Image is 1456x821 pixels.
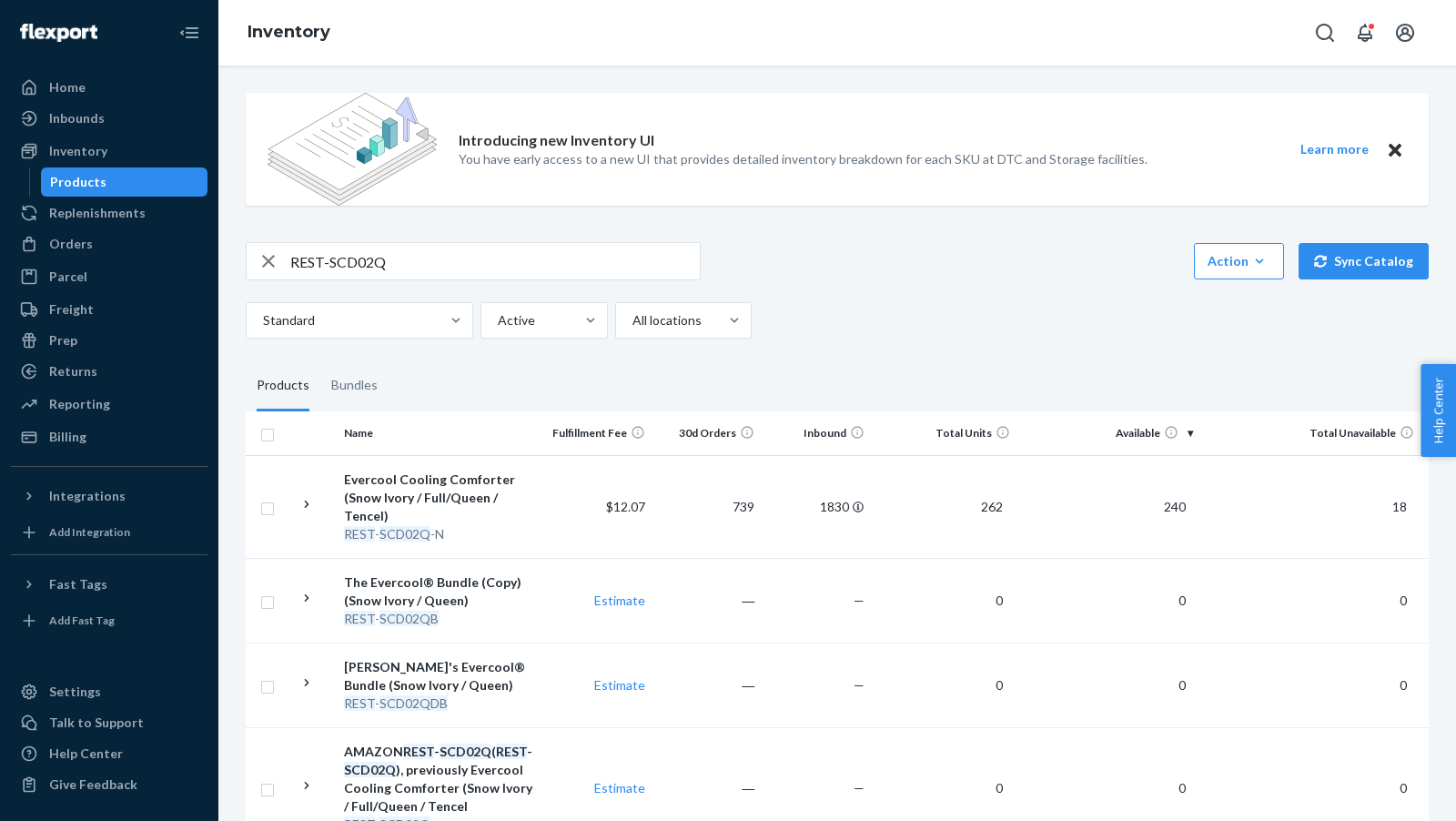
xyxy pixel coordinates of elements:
th: Name [337,411,542,455]
div: Prep [49,331,77,350]
span: 0 [1171,780,1193,796]
button: Action [1194,243,1284,279]
a: Parcel [11,262,207,291]
div: Freight [49,300,94,319]
button: Close [1383,138,1407,161]
a: Home [11,73,207,102]
th: Available [1017,411,1200,455]
button: Open notifications [1347,15,1383,51]
span: 262 [974,499,1010,514]
a: Add Fast Tag [11,606,207,635]
a: Inventory [248,22,330,42]
span: 0 [1392,593,1414,608]
ol: breadcrumbs [233,6,345,59]
em: REST [344,611,375,626]
input: Standard [261,311,263,329]
div: Inbounds [49,109,105,127]
span: 0 [1392,677,1414,693]
a: Prep [11,326,207,355]
a: Estimate [594,780,645,796]
a: Replenishments [11,198,207,228]
div: Reporting [49,395,110,413]
button: Fast Tags [11,570,207,599]
button: Open account menu [1387,15,1423,51]
span: — [854,593,864,608]
button: Sync Catalog [1299,243,1429,279]
button: Give Feedback [11,770,207,799]
div: [PERSON_NAME]'s Evercool® Bundle (Snow Ivory / Queen) [344,658,535,694]
div: Settings [49,683,101,701]
div: Evercool Cooling Comforter (Snow Ivory / Full/Queen / Tencel) [344,471,535,525]
div: The Evercool® Bundle (Copy) (Snow Ivory / Queen) [344,573,535,610]
div: - [344,610,535,628]
td: 739 [652,455,762,558]
div: Products [257,360,309,411]
em: REST [344,695,375,711]
a: Estimate [594,593,645,608]
p: Introducing new Inventory UI [459,130,654,151]
div: Fast Tags [49,575,107,593]
button: Open Search Box [1307,15,1343,51]
a: Returns [11,357,207,386]
div: Give Feedback [49,775,137,794]
div: Help Center [49,745,123,763]
em: REST [403,744,434,759]
span: 0 [1171,593,1193,608]
input: All locations [631,311,632,329]
img: Flexport logo [20,24,97,42]
button: Learn more [1289,138,1380,161]
a: Add Integration [11,518,207,547]
a: Settings [11,677,207,706]
th: Fulfillment Fee [542,411,652,455]
div: Add Integration [49,524,130,540]
td: ― [652,558,762,643]
a: Products [41,167,208,197]
th: Total Unavailable [1200,411,1429,455]
span: 18 [1385,499,1414,514]
em: SCD02QB [379,611,439,626]
div: Inventory [49,142,107,160]
em: SCD02Q [440,744,491,759]
td: ― [652,643,762,727]
button: Help Center [1421,364,1456,457]
a: Talk to Support [11,708,207,737]
a: Inbounds [11,104,207,133]
em: SCD02Q [344,762,396,777]
span: 0 [988,677,1010,693]
input: Search inventory by name or sku [290,243,700,279]
th: Inbound [762,411,871,455]
div: Action [1208,252,1270,270]
button: Close Navigation [171,15,207,51]
a: Help Center [11,739,207,768]
div: Billing [49,428,86,446]
div: Add Fast Tag [49,613,115,628]
a: Billing [11,422,207,451]
div: Home [49,78,86,96]
a: Reporting [11,390,207,419]
a: Orders [11,229,207,258]
th: Total Units [872,411,1018,455]
span: 0 [988,593,1010,608]
span: — [854,780,864,796]
div: Replenishments [49,204,146,222]
div: AMAZON - ( - ), previously Evercool Cooling Comforter (Snow Ivory / Full/Queen / Tencel [344,743,535,816]
a: Inventory [11,137,207,166]
a: Estimate [594,677,645,693]
span: 0 [988,780,1010,796]
em: SCD02Q [379,526,430,542]
div: Bundles [331,360,378,411]
div: - -N [344,525,535,543]
div: Integrations [49,487,126,505]
em: SCD02QDB [379,695,448,711]
td: 1830 [762,455,871,558]
span: $12.07 [606,499,645,514]
div: Talk to Support [49,714,144,732]
div: Orders [49,235,93,253]
th: 30d Orders [652,411,762,455]
div: Parcel [49,268,87,286]
div: Products [50,173,106,191]
span: 240 [1157,499,1193,514]
span: 0 [1392,780,1414,796]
